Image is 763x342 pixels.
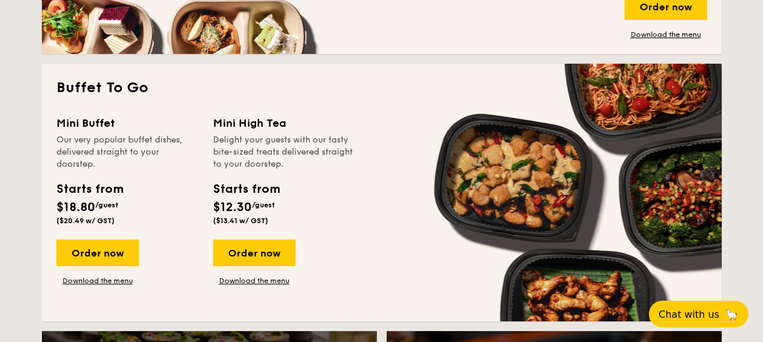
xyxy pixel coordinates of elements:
div: Starts from [56,180,123,198]
span: /guest [95,201,118,209]
div: Our very popular buffet dishes, delivered straight to your doorstep. [56,134,198,170]
div: Order now [213,240,296,266]
button: Chat with us🦙 [649,301,748,327]
span: $12.30 [213,200,252,215]
a: Download the menu [213,276,296,286]
a: Download the menu [625,30,707,39]
span: Chat with us [659,309,719,320]
div: Starts from [213,180,279,198]
div: Mini Buffet [56,115,198,132]
h2: Buffet To Go [56,78,707,98]
div: Delight your guests with our tasty bite-sized treats delivered straight to your doorstep. [213,134,355,170]
span: 🦙 [724,307,739,321]
div: Mini High Tea [213,115,355,132]
span: ($13.41 w/ GST) [213,216,268,225]
span: $18.80 [56,200,95,215]
div: Order now [56,240,139,266]
a: Download the menu [56,276,139,286]
span: /guest [252,201,275,209]
span: ($20.49 w/ GST) [56,216,115,225]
